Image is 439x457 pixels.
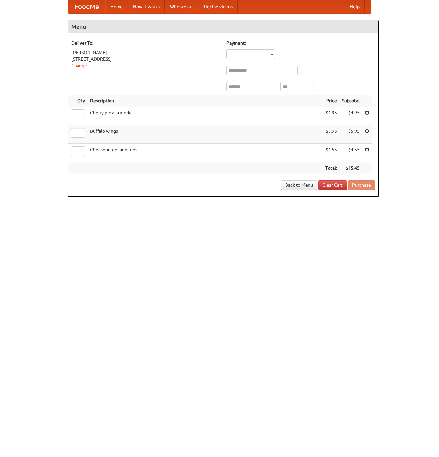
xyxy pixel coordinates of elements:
h5: Payment: [226,40,375,46]
th: Price [323,95,340,107]
a: Back to Menu [281,180,317,190]
td: $5.95 [340,125,362,144]
h4: Menu [68,20,378,33]
button: Purchase [348,180,375,190]
td: $4.55 [323,144,340,162]
div: [STREET_ADDRESS] [71,56,220,62]
td: $4.55 [340,144,362,162]
td: Buffalo wings [88,125,323,144]
th: Description [88,95,323,107]
td: $4.95 [323,107,340,125]
a: Who we are [165,0,199,13]
a: Help [345,0,365,13]
th: $15.45 [340,162,362,174]
a: How it works [128,0,165,13]
a: FoodMe [68,0,105,13]
th: Qty [68,95,88,107]
th: Total: [323,162,340,174]
td: $4.95 [340,107,362,125]
h5: Deliver To: [71,40,220,46]
a: Home [105,0,128,13]
td: Cheeseburger and fries [88,144,323,162]
a: Clear Cart [318,180,347,190]
div: [PERSON_NAME] [71,49,220,56]
a: Change [71,63,87,68]
td: Cherry pie a la mode [88,107,323,125]
th: Subtotal [340,95,362,107]
a: Recipe videos [199,0,238,13]
td: $5.95 [323,125,340,144]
